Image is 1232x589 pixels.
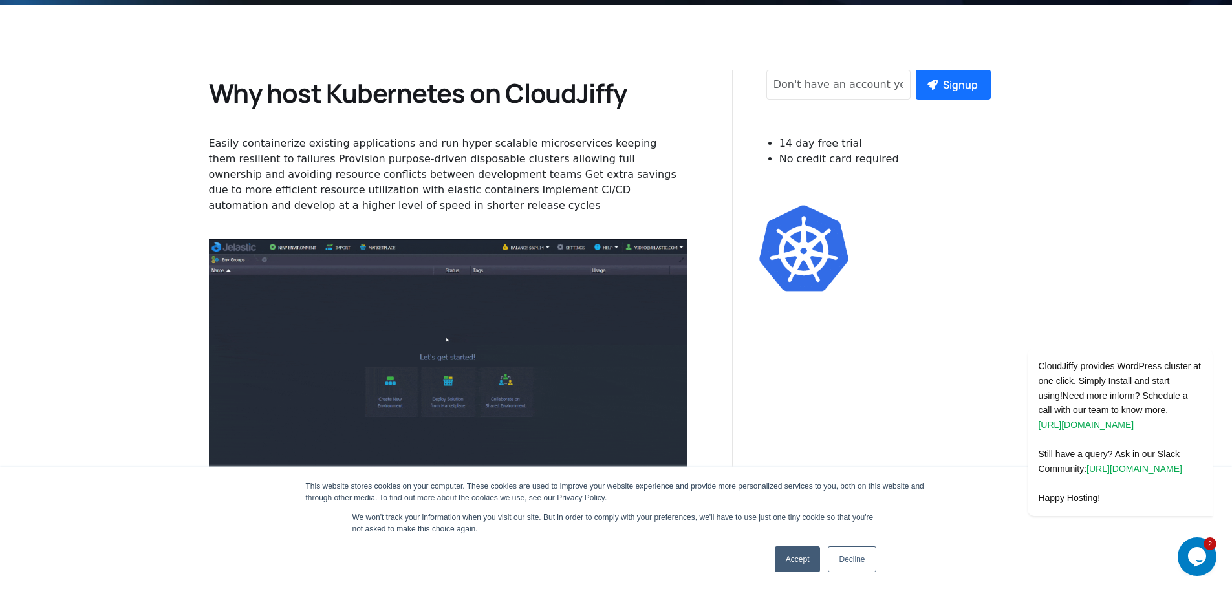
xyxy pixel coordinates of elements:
li: No credit card required [779,151,1004,167]
div: Easily containerize existing applications and run hyper scalable microservices keeping them resil... [209,136,687,213]
div: This website stores cookies on your computer. These cookies are used to improve your website expe... [306,480,927,504]
a: Accept [775,546,821,572]
iframe: chat widget [986,232,1219,531]
img: kubernetes_Image.png [759,203,849,294]
li: 14 day free trial [779,136,1004,151]
h2: Why host Kubernetes on CloudJiffy [209,76,687,110]
p: We won't track your information when you visit our site. But in order to comply with your prefere... [352,511,880,535]
a: Decline [828,546,876,572]
iframe: chat widget [1178,537,1219,576]
button: Signup [916,70,991,100]
input: Don't have an account yet? [766,70,911,100]
img: kubernetes1024.gif [209,239,687,508]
